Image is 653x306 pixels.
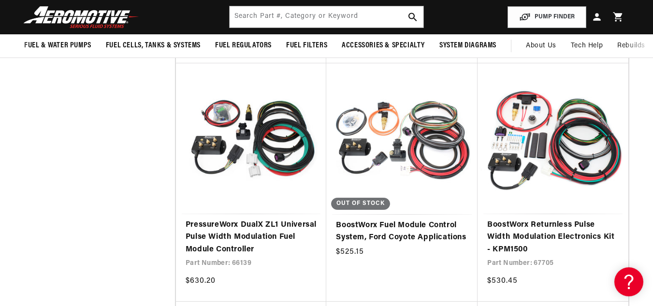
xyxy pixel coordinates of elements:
[402,6,423,28] button: search button
[610,34,653,58] summary: Rebuilds
[17,34,99,57] summary: Fuel & Water Pumps
[526,42,556,49] span: About Us
[342,41,425,51] span: Accessories & Specialty
[186,219,317,256] a: PressureWorx DualX ZL1 Universal Pulse Width Modulation Fuel Module Controller
[21,6,142,29] img: Aeromotive
[508,6,586,28] button: PUMP FINDER
[106,41,201,51] span: Fuel Cells, Tanks & Systems
[617,41,645,51] span: Rebuilds
[571,41,603,51] span: Tech Help
[208,34,279,57] summary: Fuel Regulators
[487,219,619,256] a: BoostWorx Returnless Pulse Width Modulation Electronics Kit - KPM1500
[336,219,468,244] a: BoostWorx Fuel Module Control System, Ford Coyote Applications
[334,34,432,57] summary: Accessories & Specialty
[215,41,272,51] span: Fuel Regulators
[564,34,610,58] summary: Tech Help
[230,6,424,28] input: Search by Part Number, Category or Keyword
[519,34,564,58] a: About Us
[439,41,496,51] span: System Diagrams
[432,34,504,57] summary: System Diagrams
[286,41,327,51] span: Fuel Filters
[279,34,334,57] summary: Fuel Filters
[24,41,91,51] span: Fuel & Water Pumps
[99,34,208,57] summary: Fuel Cells, Tanks & Systems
